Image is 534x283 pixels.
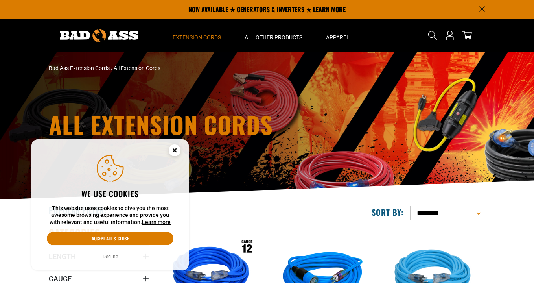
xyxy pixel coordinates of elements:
[426,29,439,42] summary: Search
[245,34,302,41] span: All Other Products
[47,189,173,199] h2: We use cookies
[173,34,221,41] span: Extension Cords
[114,65,160,71] span: All Extension Cords
[100,253,120,261] button: Decline
[47,232,173,245] button: Accept all & close
[314,19,361,52] summary: Apparel
[49,65,110,71] a: Bad Ass Extension Cords
[60,29,138,42] img: Bad Ass Extension Cords
[326,34,350,41] span: Apparel
[161,19,233,52] summary: Extension Cords
[372,207,404,217] label: Sort by:
[31,139,189,271] aside: Cookie Consent
[49,113,336,136] h1: All Extension Cords
[111,65,112,71] span: ›
[49,64,336,72] nav: breadcrumbs
[233,19,314,52] summary: All Other Products
[47,205,173,226] p: This website uses cookies to give you the most awesome browsing experience and provide you with r...
[142,219,171,225] a: Learn more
